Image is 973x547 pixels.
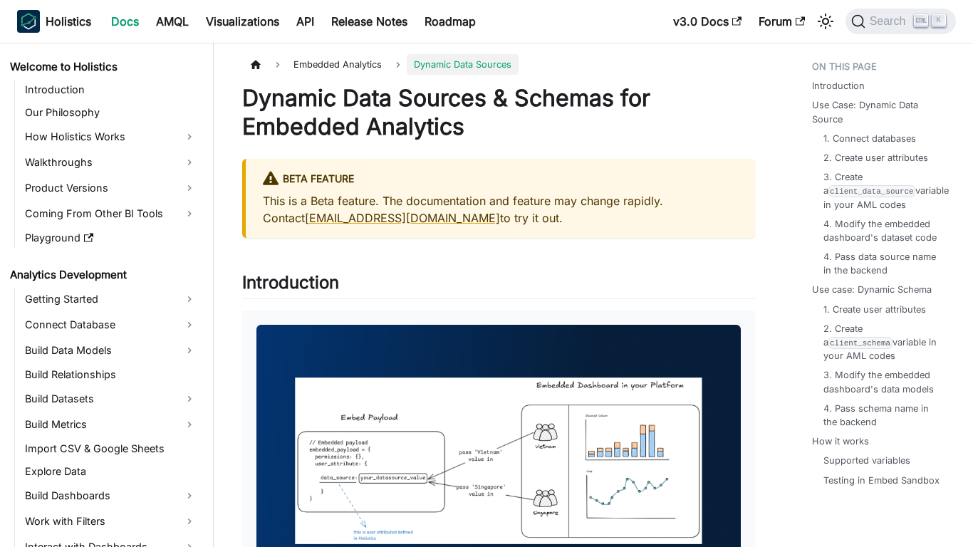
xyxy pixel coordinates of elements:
a: Build Datasets [21,387,201,410]
a: How it works [812,434,869,448]
nav: Breadcrumbs [242,54,755,75]
a: v3.0 Docs [665,10,750,33]
a: Import CSV & Google Sheets [21,439,201,459]
a: Explore Data [21,462,201,481]
a: Work with Filters [21,510,201,533]
a: 1. Create user attributes [823,303,926,316]
a: 4. Pass schema name in the backend [823,402,945,429]
a: 3. Modify the embedded dashboard's data models [823,368,945,395]
a: Home page [242,54,269,75]
span: Search [865,15,915,28]
h2: Introduction [242,272,755,299]
span: Embedded Analytics [286,54,389,75]
a: Build Dashboards [21,484,201,507]
a: Introduction [812,79,865,93]
a: Docs [103,10,147,33]
a: Welcome to Holistics [6,57,201,77]
button: Switch between dark and light mode (currently light mode) [814,10,837,33]
a: Getting Started [21,288,201,311]
a: 1. Connect databases [823,132,916,145]
a: Build Metrics [21,413,201,436]
b: Holistics [46,13,91,30]
kbd: K [932,14,946,27]
a: Use case: Dynamic Schema [812,283,932,296]
a: Product Versions [21,177,201,199]
a: API [288,10,323,33]
a: Coming From Other BI Tools [21,202,201,225]
a: Visualizations [197,10,288,33]
a: Roadmap [416,10,484,33]
span: Dynamic Data Sources [407,54,519,75]
img: Holistics [17,10,40,33]
a: Forum [750,10,813,33]
a: How Holistics Works [21,125,201,148]
a: Our Philosophy [21,103,201,123]
a: Use Case: Dynamic Data Source [812,98,951,125]
a: Playground [21,228,201,248]
a: Testing in Embed Sandbox [823,474,940,487]
a: Release Notes [323,10,416,33]
p: This is a Beta feature. The documentation and feature may change rapidly. Contact to try it out. [263,192,738,226]
a: Walkthroughs [21,151,201,174]
a: HolisticsHolistics [17,10,91,33]
a: Introduction [21,80,201,100]
button: Search (Ctrl+K) [845,9,956,34]
code: client_data_source [828,185,916,197]
a: Analytics Development [6,265,201,285]
a: 2. Create aclient_schemavariable in your AML codes [823,322,945,363]
a: 2. Create user attributes [823,151,928,165]
a: AMQL [147,10,197,33]
a: 4. Modify the embedded dashboard's dataset code [823,217,945,244]
a: Build Relationships [21,365,201,385]
a: 3. Create aclient_data_sourcevariable in your AML codes [823,170,949,212]
h1: Dynamic Data Sources & Schemas for Embedded Analytics [242,84,755,141]
a: Build Data Models [21,339,201,362]
a: [EMAIL_ADDRESS][DOMAIN_NAME] [305,211,500,225]
a: Connect Database [21,313,201,336]
code: client_schema [828,337,893,349]
a: 4. Pass data source name in the backend [823,250,945,277]
a: Supported variables [823,454,910,467]
div: BETA FEATURE [263,170,738,189]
